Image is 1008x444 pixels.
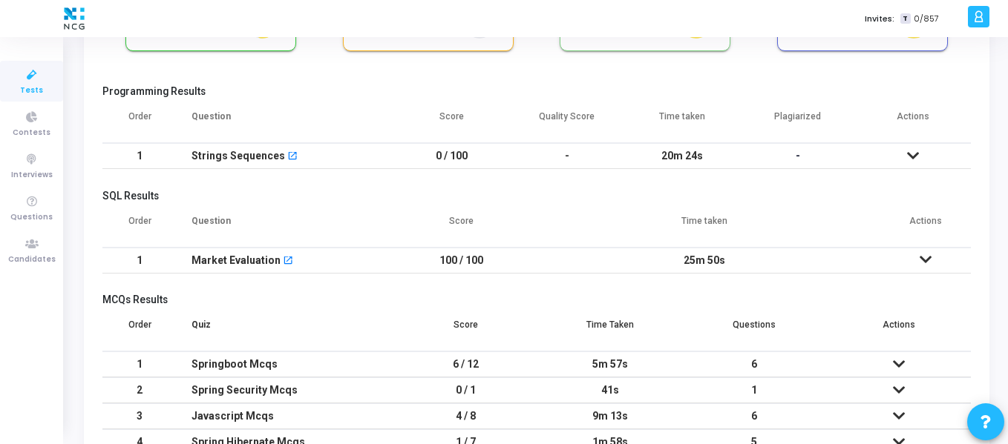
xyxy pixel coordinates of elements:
[192,248,281,273] div: Market Evaluation
[900,13,910,24] span: T
[865,13,894,25] label: Invites:
[538,310,682,351] th: Time Taken
[509,102,625,143] th: Quality Score
[394,206,528,248] th: Score
[192,378,379,402] div: Spring Security Mcqs
[625,143,741,169] td: 20m 24s
[283,256,293,267] mat-icon: open_in_new
[914,13,939,25] span: 0/857
[102,85,971,98] h5: Programming Results
[192,144,285,168] div: Strings Sequences
[509,143,625,169] td: -
[625,102,741,143] th: Time taken
[102,294,971,306] h5: MCQs Results
[880,206,971,248] th: Actions
[553,404,667,428] div: 9m 13s
[394,248,528,274] td: 100 / 100
[102,248,177,274] td: 1
[102,377,177,403] td: 2
[177,310,394,351] th: Quiz
[553,378,667,402] div: 41s
[192,352,379,377] div: Springboot Mcqs
[102,190,971,202] h5: SQL Results
[102,143,177,169] td: 1
[102,351,177,377] td: 1
[528,206,880,248] th: Time taken
[287,152,298,162] mat-icon: open_in_new
[394,143,510,169] td: 0 / 100
[394,310,538,351] th: Score
[13,127,50,139] span: Contests
[102,102,177,143] th: Order
[528,248,880,274] td: 25m 50s
[682,377,826,403] td: 1
[827,310,971,351] th: Actions
[102,206,177,248] th: Order
[682,351,826,377] td: 6
[102,310,177,351] th: Order
[177,206,394,248] th: Question
[682,310,826,351] th: Questions
[394,403,538,429] td: 4 / 8
[102,403,177,429] td: 3
[740,102,856,143] th: Plagiarized
[682,403,826,429] td: 6
[394,102,510,143] th: Score
[856,102,972,143] th: Actions
[60,4,88,33] img: logo
[192,404,379,428] div: Javascript Mcqs
[394,377,538,403] td: 0 / 1
[11,169,53,182] span: Interviews
[20,85,43,97] span: Tests
[394,351,538,377] td: 6 / 12
[553,352,667,377] div: 5m 57s
[796,150,800,162] span: -
[8,254,56,266] span: Candidates
[177,102,394,143] th: Question
[10,211,53,224] span: Questions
